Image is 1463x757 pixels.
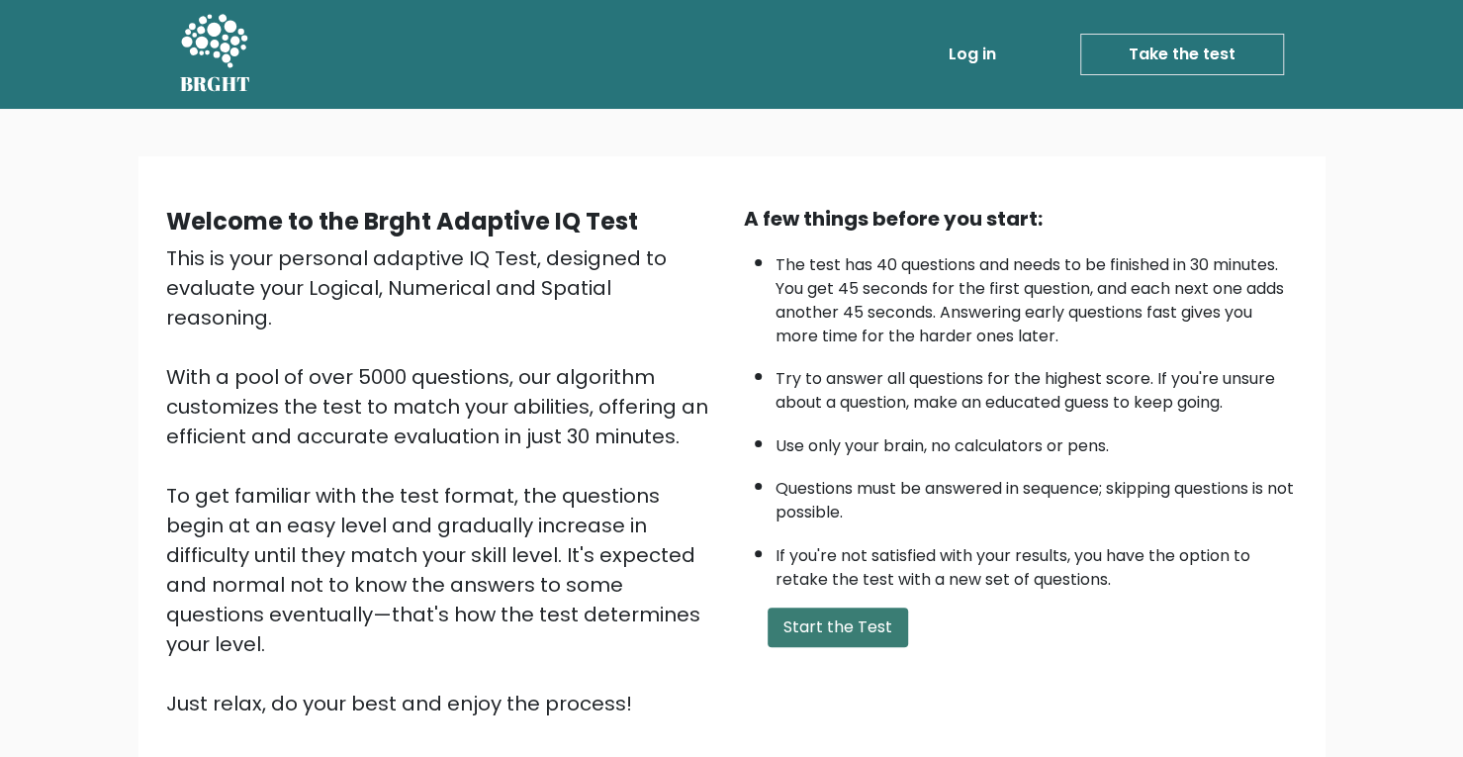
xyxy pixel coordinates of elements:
[941,35,1004,74] a: Log in
[776,357,1298,415] li: Try to answer all questions for the highest score. If you're unsure about a question, make an edu...
[180,8,251,101] a: BRGHT
[1080,34,1284,75] a: Take the test
[768,608,908,647] button: Start the Test
[166,243,720,718] div: This is your personal adaptive IQ Test, designed to evaluate your Logical, Numerical and Spatial ...
[776,425,1298,458] li: Use only your brain, no calculators or pens.
[776,534,1298,592] li: If you're not satisfied with your results, you have the option to retake the test with a new set ...
[180,72,251,96] h5: BRGHT
[776,467,1298,524] li: Questions must be answered in sequence; skipping questions is not possible.
[776,243,1298,348] li: The test has 40 questions and needs to be finished in 30 minutes. You get 45 seconds for the firs...
[744,204,1298,234] div: A few things before you start:
[166,205,638,237] b: Welcome to the Brght Adaptive IQ Test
